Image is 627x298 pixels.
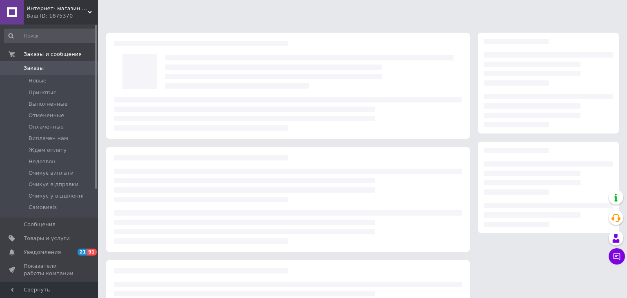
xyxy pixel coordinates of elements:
[24,221,56,228] span: Сообщения
[29,204,57,211] span: Самовивіз
[24,235,70,242] span: Товары и услуги
[29,123,64,131] span: Оплаченные
[27,5,88,12] span: Интернет- магазин "Праздник-shop"
[87,249,96,256] span: 91
[27,12,98,20] div: Ваш ID: 1875370
[24,249,61,256] span: Уведомления
[24,64,44,72] span: Заказы
[78,249,87,256] span: 21
[24,51,82,58] span: Заказы и сообщения
[609,248,625,265] button: Чат с покупателем
[29,181,78,188] span: Очикує відправки
[29,135,68,142] span: Виплачен нам
[29,158,56,165] span: Недозвон
[29,112,64,119] span: Отмененные
[29,89,57,96] span: Принятые
[29,77,47,85] span: Новые
[29,192,84,200] span: Очикує у відділенні
[4,29,96,43] input: Поиск
[29,147,67,154] span: Ждем оплату
[29,100,68,108] span: Выполненные
[29,169,73,177] span: Очикує виплати
[24,262,76,277] span: Показатели работы компании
